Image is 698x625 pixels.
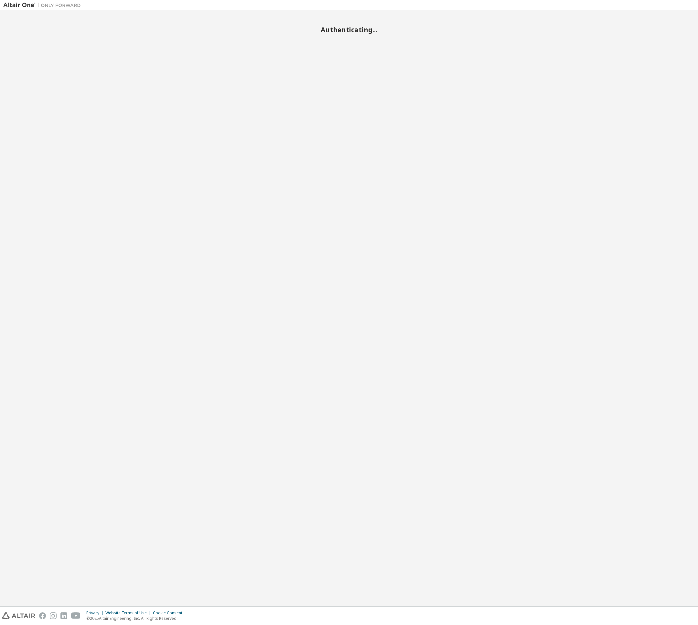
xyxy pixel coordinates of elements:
img: instagram.svg [50,612,57,619]
p: © 2025 Altair Engineering, Inc. All Rights Reserved. [86,616,186,621]
div: Website Terms of Use [105,610,153,616]
h2: Authenticating... [3,26,695,34]
img: linkedin.svg [60,612,67,619]
div: Cookie Consent [153,610,186,616]
img: facebook.svg [39,612,46,619]
img: Altair One [3,2,84,8]
img: youtube.svg [71,612,81,619]
img: altair_logo.svg [2,612,35,619]
div: Privacy [86,610,105,616]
